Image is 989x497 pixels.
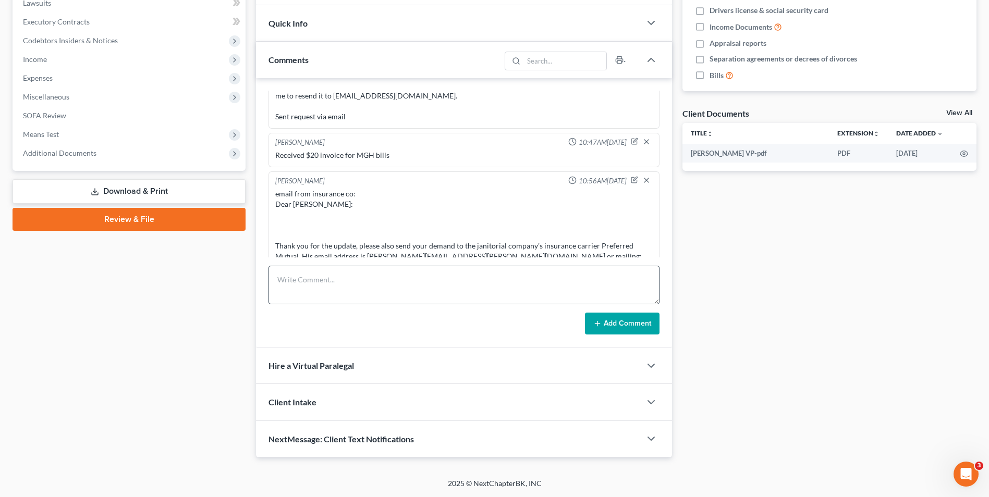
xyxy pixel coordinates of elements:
[13,179,246,204] a: Download & Print
[23,92,69,101] span: Miscellaneous
[682,144,829,163] td: [PERSON_NAME] VP-pdf
[523,52,606,70] input: Search...
[585,313,660,334] button: Add Comment
[937,131,943,137] i: expand_more
[268,397,316,407] span: Client Intake
[888,144,951,163] td: [DATE]
[23,130,59,139] span: Means Test
[268,18,308,28] span: Quick Info
[23,55,47,64] span: Income
[691,129,713,137] a: Titleunfold_more
[13,208,246,231] a: Review & File
[275,189,653,272] div: email from insurance co: Dear [PERSON_NAME]: Thank you for the update, please also send your dema...
[275,176,325,187] div: [PERSON_NAME]
[268,434,414,444] span: NextMessage: Client Text Notifications
[710,54,857,64] span: Separation agreements or decrees of divorces
[15,106,246,125] a: SOFA Review
[837,129,880,137] a: Extensionunfold_more
[23,111,66,120] span: SOFA Review
[710,38,766,48] span: Appraisal reports
[23,148,96,157] span: Additional Documents
[23,73,53,82] span: Expenses
[15,13,246,31] a: Executory Contracts
[946,109,972,117] a: View All
[710,5,828,16] span: Drivers license & social security card
[707,131,713,137] i: unfold_more
[954,462,979,487] iframe: Intercom live chat
[198,478,792,497] div: 2025 © NextChapterBK, INC
[579,176,627,186] span: 10:56AM[DATE]
[23,17,90,26] span: Executory Contracts
[873,131,880,137] i: unfold_more
[579,138,627,147] span: 10:47AM[DATE]
[23,36,118,45] span: Codebtors Insiders & Notices
[275,150,653,160] div: Received $20 invoice for MGH bills
[829,144,888,163] td: PDF
[682,108,749,119] div: Client Documents
[896,129,943,137] a: Date Added expand_more
[710,70,724,81] span: Bills
[975,462,983,470] span: 3
[268,55,309,65] span: Comments
[710,22,772,32] span: Income Documents
[268,361,354,370] span: Hire a Virtual Paralegal
[275,138,325,148] div: [PERSON_NAME]
[275,80,653,122] div: I called to follow up on billing. They said that they don't see the billing request, just the rec...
